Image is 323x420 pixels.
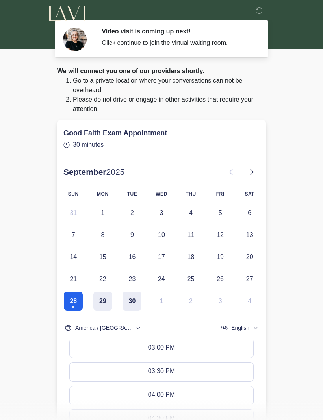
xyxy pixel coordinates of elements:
li: Go to a private location where your conversations can not be overheard. [73,76,266,95]
div: Click continue to join the virtual waiting room. [102,38,254,48]
div: We will connect you one of our providers shortly. [57,67,266,76]
li: Please do not drive or engage in other activities that require your attention. [73,95,266,114]
img: Lavi Aesthetics Logo [49,6,85,21]
img: Agent Avatar [63,28,87,51]
h2: Video visit is coming up next! [102,28,254,35]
